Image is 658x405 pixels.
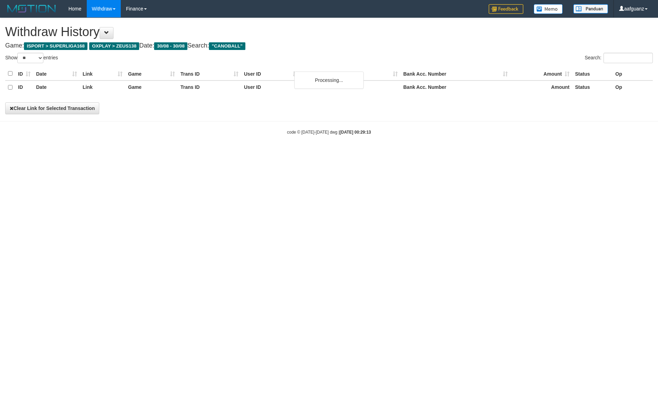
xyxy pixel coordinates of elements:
[5,42,653,49] h4: Game: Date: Search:
[585,53,653,63] label: Search:
[15,67,33,81] th: ID
[400,67,511,81] th: Bank Acc. Number
[5,102,99,114] button: Clear Link for Selected Transaction
[340,130,371,135] strong: [DATE] 00:29:13
[125,67,178,81] th: Game
[294,71,364,89] div: Processing...
[489,4,523,14] img: Feedback.jpg
[511,67,572,81] th: Amount
[80,67,125,81] th: Link
[89,42,139,50] span: OXPLAY > ZEUS138
[572,67,613,81] th: Status
[613,81,653,94] th: Op
[178,67,241,81] th: Trans ID
[178,81,241,94] th: Trans ID
[154,42,187,50] span: 30/08 - 30/08
[80,81,125,94] th: Link
[511,81,572,94] th: Amount
[241,67,301,81] th: User ID
[301,67,400,81] th: Bank Acc. Name
[24,42,87,50] span: ISPORT > SUPERLIGA168
[5,3,58,14] img: MOTION_logo.png
[17,53,43,63] select: Showentries
[573,4,608,14] img: panduan.png
[15,81,33,94] th: ID
[613,67,653,81] th: Op
[33,81,80,94] th: Date
[209,42,245,50] span: "CANOBALL"
[33,67,80,81] th: Date
[572,81,613,94] th: Status
[241,81,301,94] th: User ID
[5,53,58,63] label: Show entries
[287,130,371,135] small: code © [DATE]-[DATE] dwg |
[5,25,653,39] h1: Withdraw History
[534,4,563,14] img: Button%20Memo.svg
[604,53,653,63] input: Search:
[125,81,178,94] th: Game
[400,81,511,94] th: Bank Acc. Number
